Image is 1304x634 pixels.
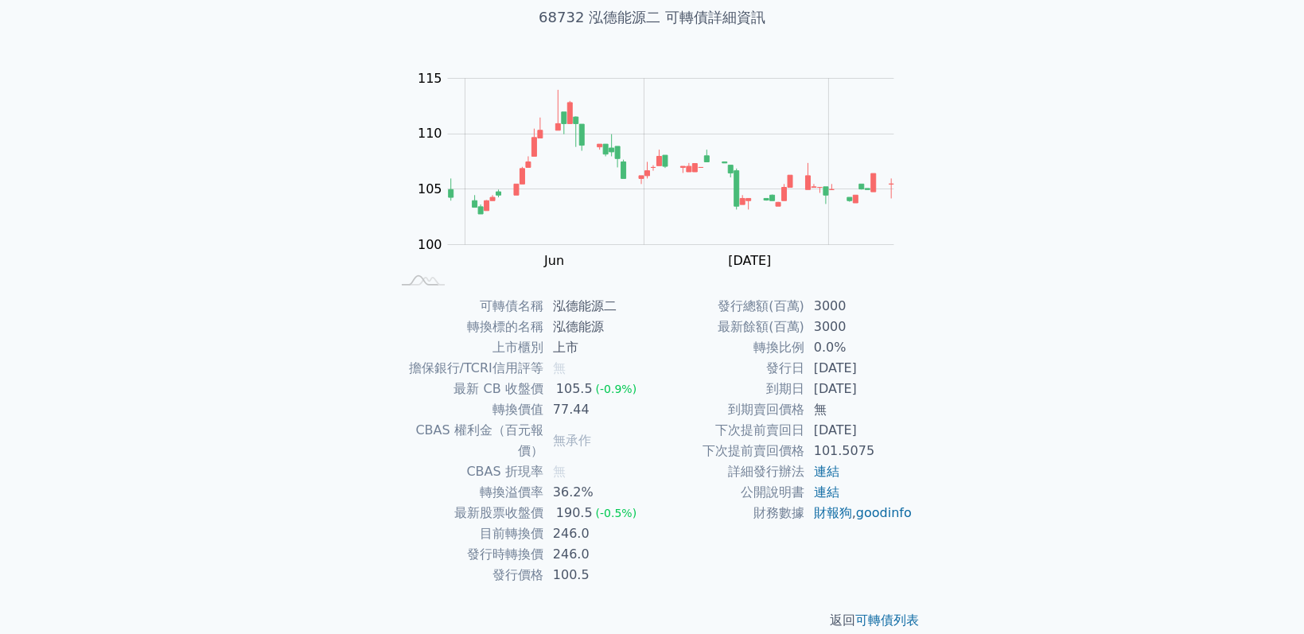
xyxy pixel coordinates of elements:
td: 101.5075 [804,441,913,461]
iframe: Chat Widget [1224,558,1304,634]
td: 上市 [543,337,652,358]
span: (-0.9%) [596,383,637,395]
div: 聊天小工具 [1224,558,1304,634]
a: 連結 [814,464,839,479]
td: 發行日 [652,358,804,379]
td: 下次提前賣回價格 [652,441,804,461]
td: [DATE] [804,358,913,379]
td: 最新餘額(百萬) [652,317,804,337]
td: 最新股票收盤價 [391,503,543,523]
span: (-0.5%) [596,507,637,519]
span: 無 [553,464,566,479]
td: 77.44 [543,399,652,420]
td: 3000 [804,296,913,317]
tspan: Jun [543,253,564,268]
p: 返回 [372,611,932,630]
td: 泓德能源 [543,317,652,337]
a: 財報狗 [814,505,852,520]
td: 擔保銀行/TCRI信用評等 [391,358,543,379]
h1: 68732 泓德能源二 可轉債詳細資訊 [372,6,932,29]
td: CBAS 權利金（百元報價） [391,420,543,461]
td: 到期日 [652,379,804,399]
td: 轉換比例 [652,337,804,358]
a: goodinfo [856,505,912,520]
a: 連結 [814,484,839,500]
td: 泓德能源二 [543,296,652,317]
tspan: 105 [418,181,442,196]
td: 可轉債名稱 [391,296,543,317]
td: 100.5 [543,565,652,585]
tspan: 100 [418,237,442,252]
tspan: [DATE] [728,253,771,268]
td: 財務數據 [652,503,804,523]
td: 36.2% [543,482,652,503]
td: 發行時轉換價 [391,544,543,565]
td: 0.0% [804,337,913,358]
span: 無 [553,360,566,375]
td: 公開說明書 [652,482,804,503]
td: 3000 [804,317,913,337]
td: 下次提前賣回日 [652,420,804,441]
tspan: 115 [418,71,442,86]
td: 上市櫃別 [391,337,543,358]
td: 246.0 [543,523,652,544]
g: Chart [409,71,918,269]
td: 246.0 [543,544,652,565]
span: 無承作 [553,433,591,448]
div: 190.5 [553,503,596,523]
td: CBAS 折現率 [391,461,543,482]
td: 到期賣回價格 [652,399,804,420]
td: 無 [804,399,913,420]
td: 發行價格 [391,565,543,585]
td: 最新 CB 收盤價 [391,379,543,399]
td: 詳細發行辦法 [652,461,804,482]
td: [DATE] [804,420,913,441]
td: , [804,503,913,523]
td: 發行總額(百萬) [652,296,804,317]
td: 轉換價值 [391,399,543,420]
td: 轉換溢價率 [391,482,543,503]
a: 可轉債列表 [856,613,920,628]
td: [DATE] [804,379,913,399]
div: 105.5 [553,379,596,399]
td: 轉換標的名稱 [391,317,543,337]
tspan: 110 [418,126,442,141]
td: 目前轉換價 [391,523,543,544]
